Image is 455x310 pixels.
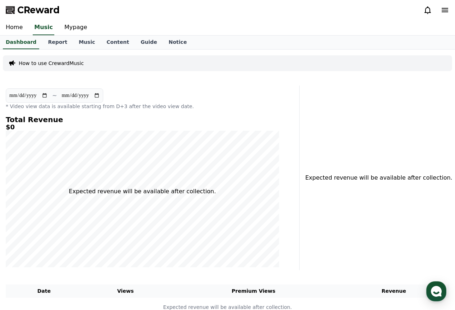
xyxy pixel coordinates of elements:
a: Home [2,228,47,246]
span: Messages [60,239,81,245]
a: Mypage [59,20,93,35]
a: Music [33,20,54,35]
span: Home [18,239,31,244]
p: ~ [52,91,57,100]
a: Settings [93,228,138,246]
a: Guide [135,36,163,49]
a: Notice [163,36,193,49]
th: Views [82,284,169,298]
a: Content [101,36,135,49]
a: Dashboard [3,36,39,49]
a: How to use CrewardMusic [19,60,84,67]
span: CReward [17,4,60,16]
th: Date [6,284,82,298]
span: Settings [106,239,124,244]
a: Messages [47,228,93,246]
th: Revenue [338,284,449,298]
th: Premium Views [169,284,338,298]
p: Expected revenue will be available after collection. [69,187,216,196]
h4: Total Revenue [6,116,279,124]
a: Report [42,36,73,49]
a: CReward [6,4,60,16]
h5: $0 [6,124,279,131]
p: Expected revenue will be available after collection. [305,173,432,182]
a: Music [73,36,101,49]
p: * Video view data is available starting from D+3 after the video view date. [6,103,279,110]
